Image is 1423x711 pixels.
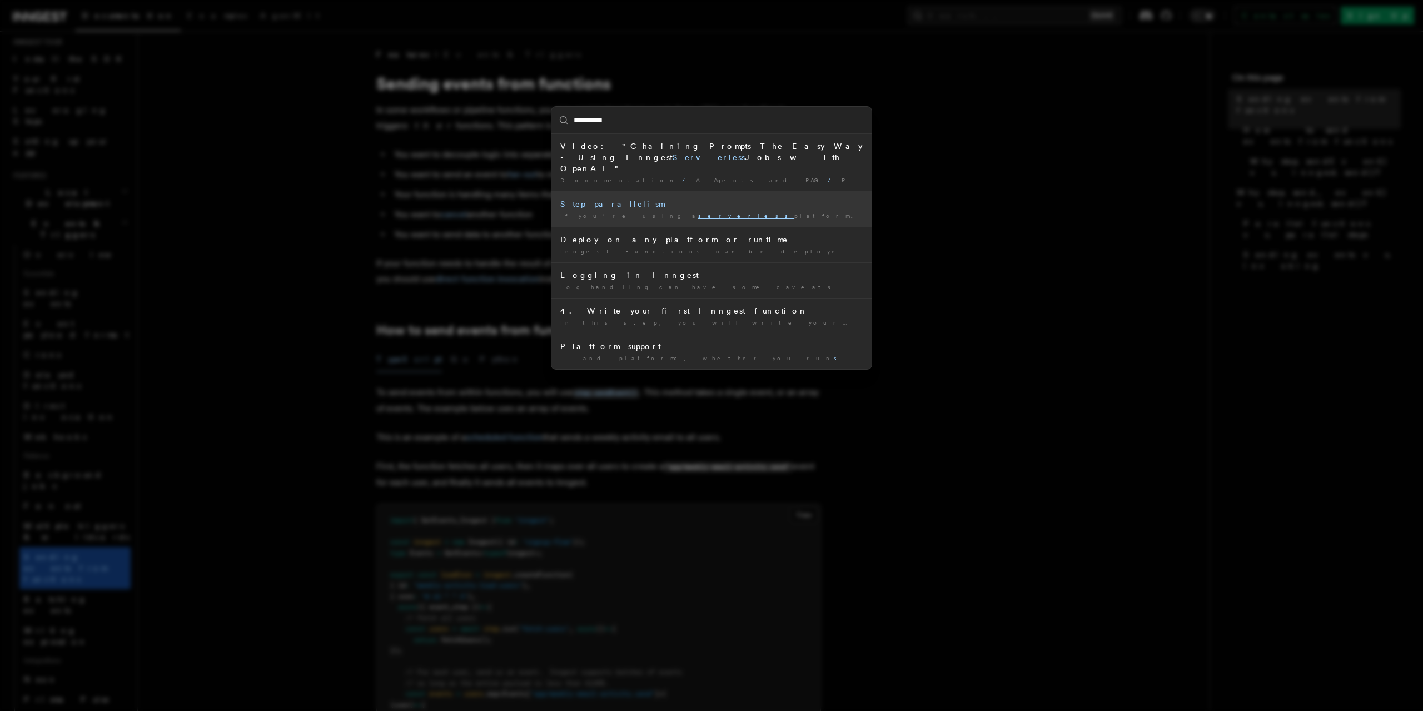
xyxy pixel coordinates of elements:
[560,319,863,327] div: In this step, you will write your first reliable …
[698,212,794,219] mark: serverless
[842,177,927,183] span: Resources
[682,177,691,183] span: /
[560,198,863,210] div: Step parallelism
[828,177,837,183] span: /
[560,283,863,291] div: Log handling can have some caveats when working with …
[560,305,863,316] div: 4. Write your first Inngest function
[673,153,745,162] mark: Serverless
[560,141,863,174] div: Video: "Chaining Prompts The Easy Way - Using Inngest Jobs with OpenAI"
[560,177,678,183] span: Documentation
[696,177,823,183] span: AI Agents and RAG
[560,234,863,245] div: Deploy on any platform or runtime
[560,341,863,352] div: Platform support
[560,270,863,281] div: Logging in Inngest
[560,354,863,362] div: … and platforms, whether you run functions or use servers …
[834,355,930,361] mark: serverless
[560,247,863,256] div: Inngest Functions can be deployed to any cloud or …
[560,212,863,220] div: If you’re using a platform to host, code …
